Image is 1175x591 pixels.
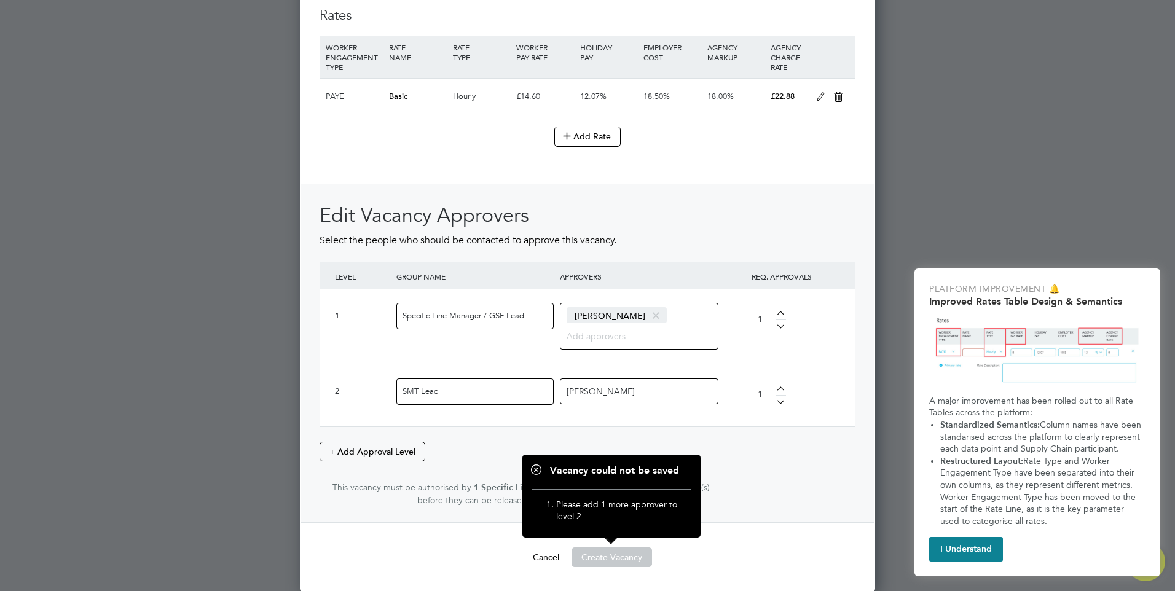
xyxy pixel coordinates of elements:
strong: Standardized Semantics: [940,420,1040,430]
div: 2 [335,386,390,397]
input: Add approvers [567,327,643,343]
h1: Vacancy could not be saved [532,464,691,477]
div: AGENCY CHARGE RATE [768,36,810,78]
span: 18.50% [643,91,670,101]
div: RATE NAME [386,36,449,68]
div: LEVEL [332,262,393,291]
span: Column names have been standarised across the platform to clearly represent each data point and S... [940,420,1144,454]
span: 18.00% [707,91,734,101]
span: Rate Type and Worker Engagement Type have been separated into their own columns, as they represen... [940,456,1138,526]
div: EMPLOYER COST [640,36,704,68]
button: + Add Approval Level [320,442,425,461]
div: HOLIDAY PAY [577,36,640,68]
button: Create Vacancy [572,547,652,567]
span: user(s) before they can be released to vendors for fulfilment. [417,482,710,506]
div: £14.60 [513,79,576,114]
input: Add approvers [567,383,643,399]
button: Cancel [523,547,569,567]
span: £22.88 [771,91,795,101]
button: I Understand [929,537,1003,562]
h3: Rates [320,7,855,25]
div: RATE TYPE [450,36,513,68]
span: Basic [389,91,407,101]
span: [PERSON_NAME] [567,307,667,323]
div: PAYE [323,79,386,114]
h2: Improved Rates Table Design & Semantics [929,295,1146,307]
div: Improved Rate Table Semantics [914,268,1160,576]
img: Updated Rates Table Design & Semantics [929,312,1146,390]
span: This vacancy must be authorised by [332,482,471,493]
li: Please add 1 more approver to level 2 [556,499,679,527]
div: Hourly [450,79,513,114]
button: Add Rate [554,127,621,146]
div: WORKER ENGAGEMENT TYPE [323,36,386,78]
div: 1 [335,311,390,321]
div: APPROVERS [557,262,720,291]
span: 12.07% [580,91,607,101]
span: Select the people who should be contacted to approve this vacancy. [320,234,616,246]
h2: Edit Vacancy Approvers [320,203,855,229]
div: WORKER PAY RATE [513,36,576,68]
div: GROUP NAME [393,262,557,291]
strong: 1 Specific Line Manager / GSF Lead [474,482,618,493]
div: AGENCY MARKUP [704,36,768,68]
strong: Restructured Layout: [940,456,1023,466]
div: REQ. APPROVALS [720,262,843,291]
p: Platform Improvement 🔔 [929,283,1146,295]
p: A major improvement has been rolled out to all Rate Tables across the platform: [929,395,1146,419]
